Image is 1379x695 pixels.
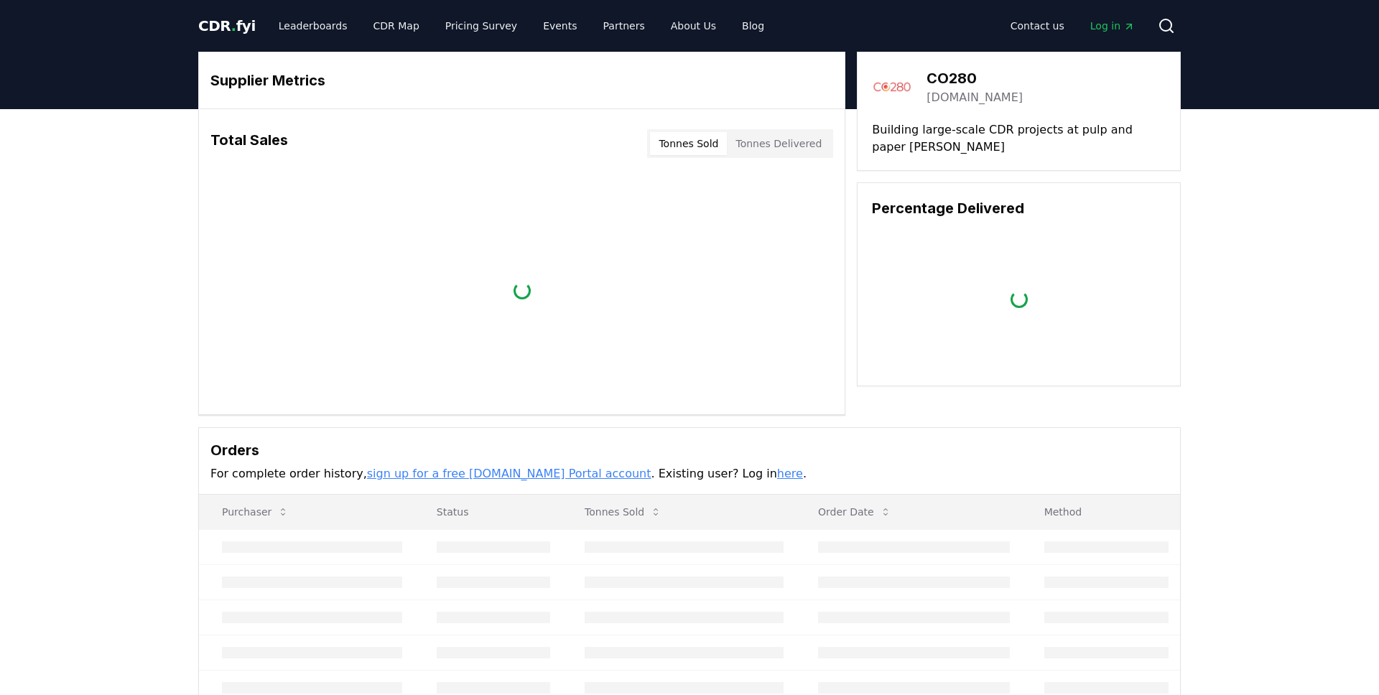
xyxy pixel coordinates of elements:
[872,121,1166,156] p: Building large-scale CDR projects at pulp and paper [PERSON_NAME]
[198,17,256,34] span: CDR fyi
[210,439,1169,461] h3: Orders
[434,13,529,39] a: Pricing Survey
[210,129,288,158] h3: Total Sales
[425,505,550,519] p: Status
[531,13,588,39] a: Events
[999,13,1076,39] a: Contact us
[730,13,776,39] a: Blog
[210,70,833,91] h3: Supplier Metrics
[267,13,776,39] nav: Main
[592,13,656,39] a: Partners
[777,467,803,480] a: here
[367,467,651,480] a: sign up for a free [DOMAIN_NAME] Portal account
[872,67,912,107] img: CO280-logo
[1011,291,1028,308] div: loading
[231,17,236,34] span: .
[210,465,1169,482] p: For complete order history, . Existing user? Log in .
[927,89,1023,106] a: [DOMAIN_NAME]
[210,498,300,526] button: Purchaser
[872,197,1166,219] h3: Percentage Delivered
[514,282,531,299] div: loading
[650,132,727,155] button: Tonnes Sold
[1033,505,1169,519] p: Method
[999,13,1146,39] nav: Main
[362,13,431,39] a: CDR Map
[198,16,256,36] a: CDR.fyi
[807,498,903,526] button: Order Date
[659,13,728,39] a: About Us
[727,132,830,155] button: Tonnes Delivered
[1079,13,1146,39] a: Log in
[927,67,1023,89] h3: CO280
[573,498,673,526] button: Tonnes Sold
[267,13,359,39] a: Leaderboards
[1090,19,1135,33] span: Log in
